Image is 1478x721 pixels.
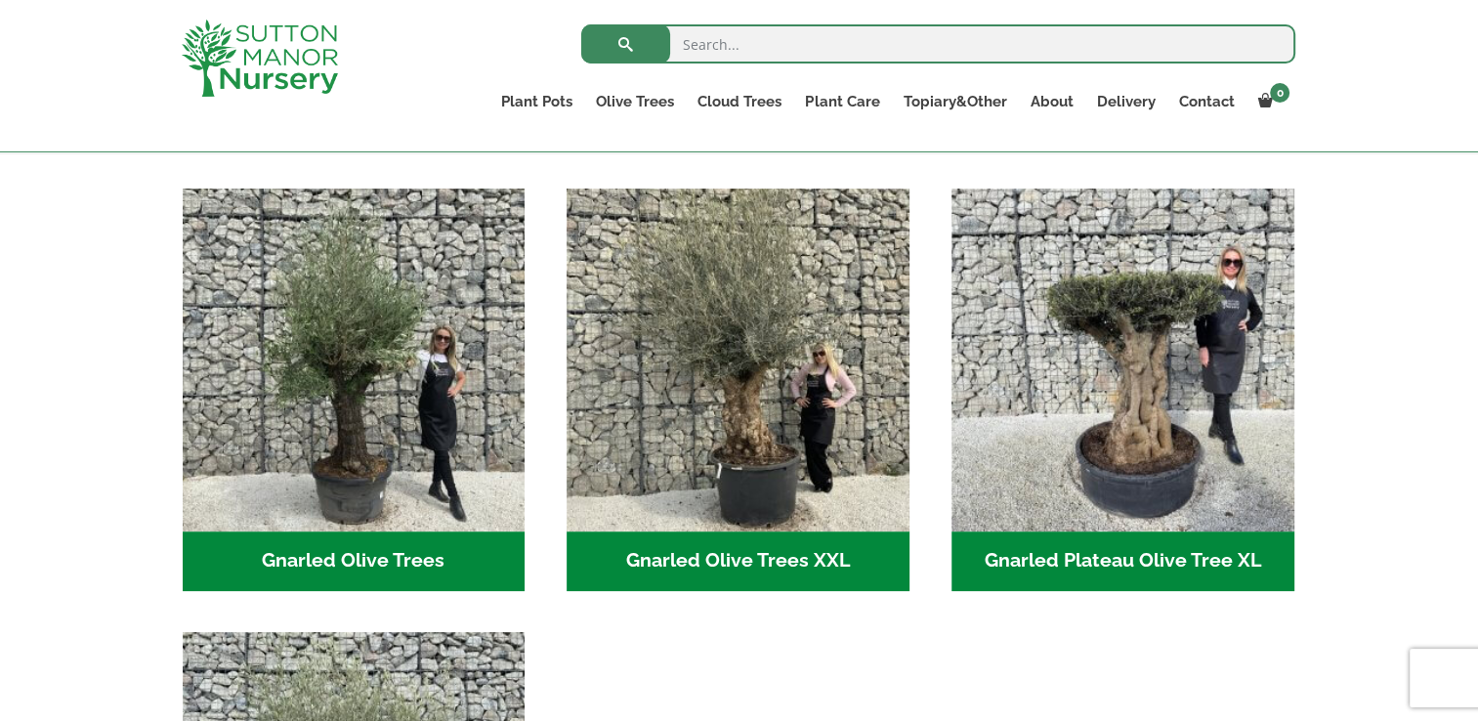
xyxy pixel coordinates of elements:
[951,189,1294,531] img: Gnarled Plateau Olive Tree XL
[567,531,909,592] h2: Gnarled Olive Trees XXL
[183,189,526,591] a: Visit product category Gnarled Olive Trees
[1018,88,1084,115] a: About
[182,20,338,97] img: logo
[793,88,891,115] a: Plant Care
[183,531,526,592] h2: Gnarled Olive Trees
[581,24,1295,64] input: Search...
[567,189,909,531] img: Gnarled Olive Trees XXL
[567,189,909,591] a: Visit product category Gnarled Olive Trees XXL
[1166,88,1246,115] a: Contact
[686,88,793,115] a: Cloud Trees
[891,88,1018,115] a: Topiary&Other
[1246,88,1295,115] a: 0
[951,189,1294,591] a: Visit product category Gnarled Plateau Olive Tree XL
[951,531,1294,592] h2: Gnarled Plateau Olive Tree XL
[1084,88,1166,115] a: Delivery
[584,88,686,115] a: Olive Trees
[489,88,584,115] a: Plant Pots
[183,189,526,531] img: Gnarled Olive Trees
[1270,83,1289,103] span: 0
